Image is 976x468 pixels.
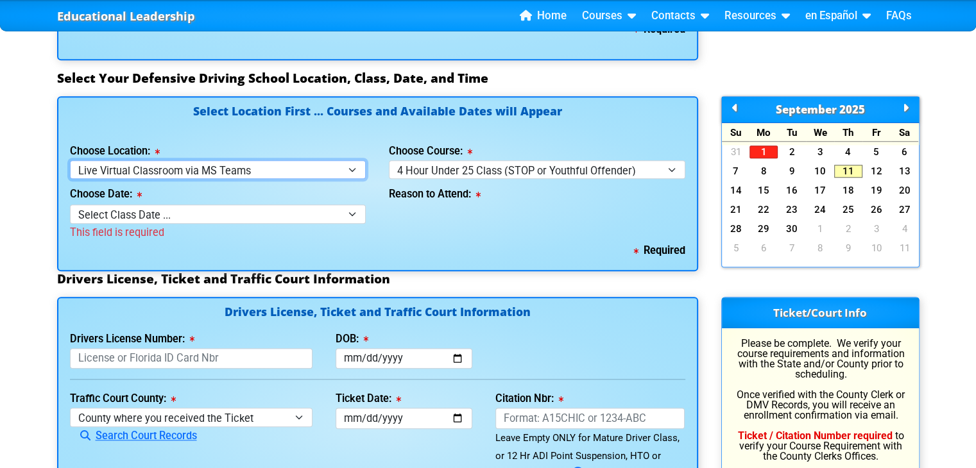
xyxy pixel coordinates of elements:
a: 8 [749,165,778,178]
div: We [806,123,834,142]
label: Choose Course: [389,146,472,156]
a: FAQs [881,6,917,26]
h4: Select Location First ... Courses and Available Dates will Appear [70,106,685,132]
a: 18 [834,184,862,197]
h3: Drivers License, Ticket and Traffic Court Information [57,271,920,287]
b: Required [634,244,685,256]
label: Reason to Attend: [389,189,481,199]
div: Sa [891,123,919,142]
input: License or Florida ID Card Nbr [70,348,313,369]
a: 9 [778,165,806,178]
a: 20 [891,184,919,197]
a: 9 [834,242,862,255]
a: 10 [862,242,891,255]
div: Fr [862,123,891,142]
a: 28 [722,222,750,235]
label: Citation Nbr: [495,394,563,404]
span: September [776,102,837,117]
a: 29 [749,222,778,235]
span: 2025 [839,102,865,117]
h4: Drivers License, Ticket and Traffic Court Information [70,306,685,320]
a: 26 [862,203,891,216]
a: Home [515,6,572,26]
a: 8 [806,242,834,255]
a: 15 [749,184,778,197]
a: 13 [891,165,919,178]
a: 5 [862,146,891,158]
div: This field is required [70,224,366,242]
a: 22 [749,203,778,216]
label: Drivers License Number: [70,334,194,344]
div: Su [722,123,750,142]
input: mm/dd/yyyy [336,348,472,369]
a: 3 [806,146,834,158]
a: 23 [778,203,806,216]
a: 2 [778,146,806,158]
a: 14 [722,184,750,197]
a: 3 [862,222,891,235]
div: Th [834,123,862,142]
a: 10 [806,165,834,178]
input: Format: A15CHIC or 1234-ABC [495,408,685,429]
a: 6 [749,242,778,255]
a: 30 [778,222,806,235]
a: 11 [834,165,862,178]
a: 27 [891,203,919,216]
a: 5 [722,242,750,255]
label: Traffic Court County: [70,394,176,404]
a: 17 [806,184,834,197]
a: 19 [862,184,891,197]
label: Ticket Date: [336,394,401,404]
a: 1 [749,146,778,158]
label: Choose Location: [70,146,160,156]
a: 4 [891,222,919,235]
a: 6 [891,146,919,158]
label: Choose Date: [70,189,142,199]
h3: Select Your Defensive Driving School Location, Class, Date, and Time [57,71,920,86]
label: DOB: [336,334,368,344]
b: Ticket / Citation Number required [738,430,893,442]
a: 31 [722,146,750,158]
input: mm/dd/yyyy [336,408,472,429]
a: 12 [862,165,891,178]
a: Courses [577,6,641,26]
a: 4 [834,146,862,158]
a: 24 [806,203,834,216]
h3: Ticket/Court Info [722,297,919,328]
a: 1 [806,222,834,235]
a: 25 [834,203,862,216]
a: Educational Leadership [57,6,195,27]
a: Contacts [646,6,714,26]
a: 7 [722,165,750,178]
div: Tu [778,123,806,142]
a: 16 [778,184,806,197]
a: 11 [891,242,919,255]
a: en Español [800,6,876,26]
a: 7 [778,242,806,255]
a: Resources [719,6,795,26]
a: Search Court Records [70,430,197,442]
a: 2 [834,222,862,235]
a: 21 [722,203,750,216]
div: Mo [749,123,778,142]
